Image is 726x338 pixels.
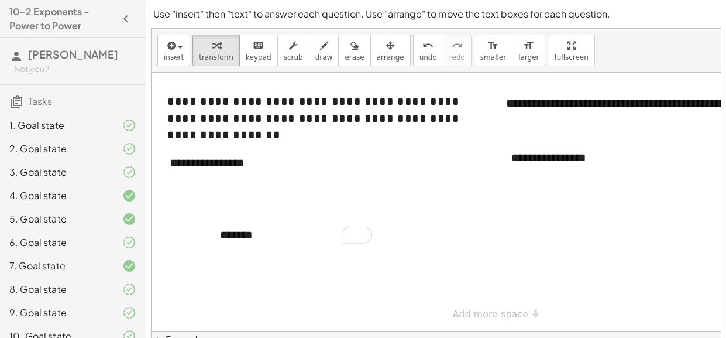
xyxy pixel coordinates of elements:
div: 4. Goal state [9,189,104,203]
i: Task finished and part of it marked as correct. [122,235,136,250]
i: undo [422,39,433,53]
span: [PERSON_NAME] [28,47,118,61]
span: larger [518,53,539,62]
i: Task finished and correct. [122,189,136,203]
i: Task finished and correct. [122,259,136,273]
i: Task finished and part of it marked as correct. [122,282,136,296]
i: Task finished and part of it marked as correct. [122,165,136,179]
button: format_sizesmaller [474,35,512,66]
button: scrub [277,35,309,66]
button: erase [338,35,370,66]
div: Not you? [14,63,136,75]
button: undoundo [413,35,443,66]
i: redo [452,39,463,53]
span: erase [345,53,364,62]
i: Task finished and part of it marked as correct. [122,142,136,156]
button: keyboardkeypad [239,35,278,66]
div: 7. Goal state [9,259,104,273]
span: insert [164,53,184,62]
span: arrange [377,53,404,62]
button: fullscreen [548,35,594,66]
div: 3. Goal state [9,165,104,179]
span: draw [315,53,333,62]
div: 6. Goal state [9,235,104,250]
i: format_size [487,39,498,53]
div: 8. Goal state [9,282,104,296]
i: format_size [523,39,534,53]
span: smaller [480,53,506,62]
div: 2. Goal state [9,142,104,156]
span: Tasks [28,95,52,107]
button: transform [192,35,240,66]
span: transform [199,53,233,62]
span: fullscreen [554,53,588,62]
button: redoredo [443,35,472,66]
span: redo [449,53,465,62]
i: Task finished and part of it marked as correct. [122,306,136,320]
div: To enrich screen reader interactions, please activate Accessibility in Grammarly extension settings [208,215,384,255]
span: keypad [246,53,271,62]
i: Task finished and correct. [122,212,136,226]
p: Use "insert" then "text" to answer each question. Use "arrange" to move the text boxes for each q... [153,7,719,21]
span: Add more space [453,309,529,320]
button: format_sizelarger [512,35,545,66]
i: Task finished and part of it marked as correct. [122,118,136,132]
h4: 10-2 Exponents - Power to Power [9,5,115,33]
div: 1. Goal state [9,118,104,132]
button: arrange [370,35,411,66]
div: 5. Goal state [9,212,104,226]
span: undo [419,53,437,62]
button: draw [309,35,339,66]
button: insert [157,35,190,66]
div: 9. Goal state [9,306,104,320]
span: scrub [284,53,303,62]
i: keyboard [253,39,264,53]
